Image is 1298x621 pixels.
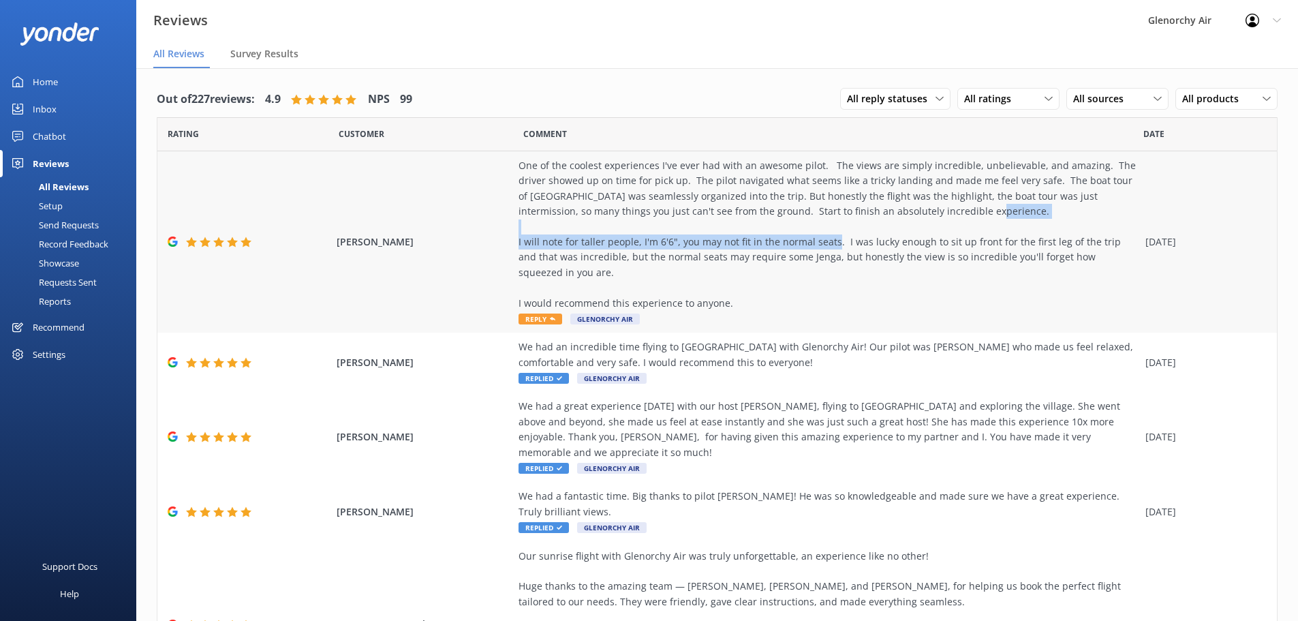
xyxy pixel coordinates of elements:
span: [PERSON_NAME] [337,355,512,370]
h4: 4.9 [265,91,281,108]
span: Glenorchy Air [570,314,640,324]
div: [DATE] [1145,355,1260,370]
div: [DATE] [1145,234,1260,249]
div: Help [60,580,79,607]
span: [PERSON_NAME] [337,429,512,444]
span: Replied [519,373,569,384]
div: Home [33,68,58,95]
span: Reply [519,314,562,324]
div: We had a great experience [DATE] with our host [PERSON_NAME], flying to [GEOGRAPHIC_DATA] and exp... [519,399,1139,460]
a: Requests Sent [8,273,136,292]
span: Glenorchy Air [577,373,647,384]
span: Glenorchy Air [577,522,647,533]
span: [PERSON_NAME] [337,234,512,249]
div: Record Feedback [8,234,108,254]
span: All Reviews [153,47,204,61]
span: Survey Results [230,47,298,61]
h3: Reviews [153,10,208,31]
h4: 99 [400,91,412,108]
a: All Reviews [8,177,136,196]
span: All products [1182,91,1247,106]
div: Support Docs [42,553,97,580]
div: Reports [8,292,71,311]
span: [PERSON_NAME] [337,504,512,519]
div: Setup [8,196,63,215]
div: Showcase [8,254,79,273]
div: Recommend [33,314,84,341]
a: Showcase [8,254,136,273]
div: [DATE] [1145,429,1260,444]
h4: NPS [368,91,390,108]
span: All ratings [964,91,1019,106]
span: Date [168,127,199,140]
h4: Out of 227 reviews: [157,91,255,108]
span: All reply statuses [847,91,936,106]
div: Send Requests [8,215,99,234]
div: Reviews [33,150,69,177]
div: We had a fantastic time. Big thanks to pilot [PERSON_NAME]! He was so knowledgeable and made sure... [519,489,1139,519]
span: Glenorchy Air [577,463,647,474]
img: yonder-white-logo.png [20,22,99,45]
span: Date [1143,127,1164,140]
span: All sources [1073,91,1132,106]
a: Reports [8,292,136,311]
div: Inbox [33,95,57,123]
div: Chatbot [33,123,66,150]
span: Date [339,127,384,140]
a: Setup [8,196,136,215]
div: All Reviews [8,177,89,196]
span: Replied [519,522,569,533]
a: Record Feedback [8,234,136,254]
div: One of the coolest experiences I've ever had with an awesome pilot. The views are simply incredib... [519,158,1139,311]
a: Send Requests [8,215,136,234]
div: We had an incredible time flying to [GEOGRAPHIC_DATA] with Glenorchy Air! Our pilot was [PERSON_N... [519,339,1139,370]
div: [DATE] [1145,504,1260,519]
span: Question [523,127,567,140]
div: Requests Sent [8,273,97,292]
div: Settings [33,341,65,368]
span: Replied [519,463,569,474]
